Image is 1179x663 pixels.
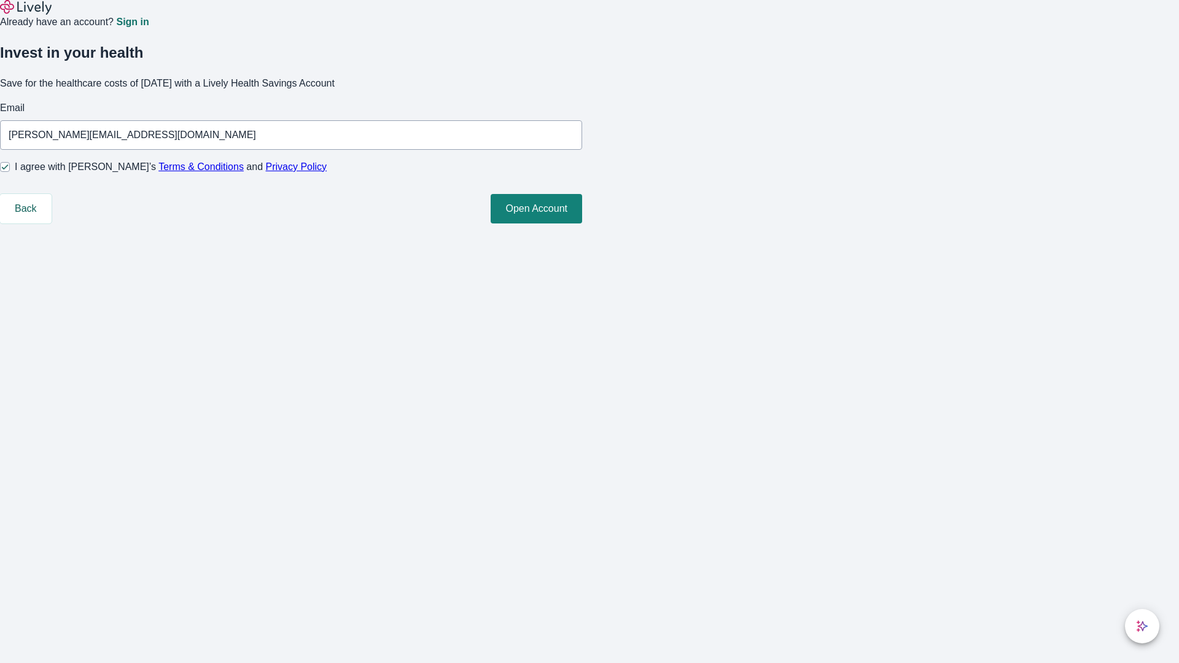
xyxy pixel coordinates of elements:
a: Terms & Conditions [158,161,244,172]
a: Sign in [116,17,149,27]
button: Open Account [491,194,582,223]
svg: Lively AI Assistant [1136,620,1148,632]
span: I agree with [PERSON_NAME]’s and [15,160,327,174]
a: Privacy Policy [266,161,327,172]
button: chat [1125,609,1159,643]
